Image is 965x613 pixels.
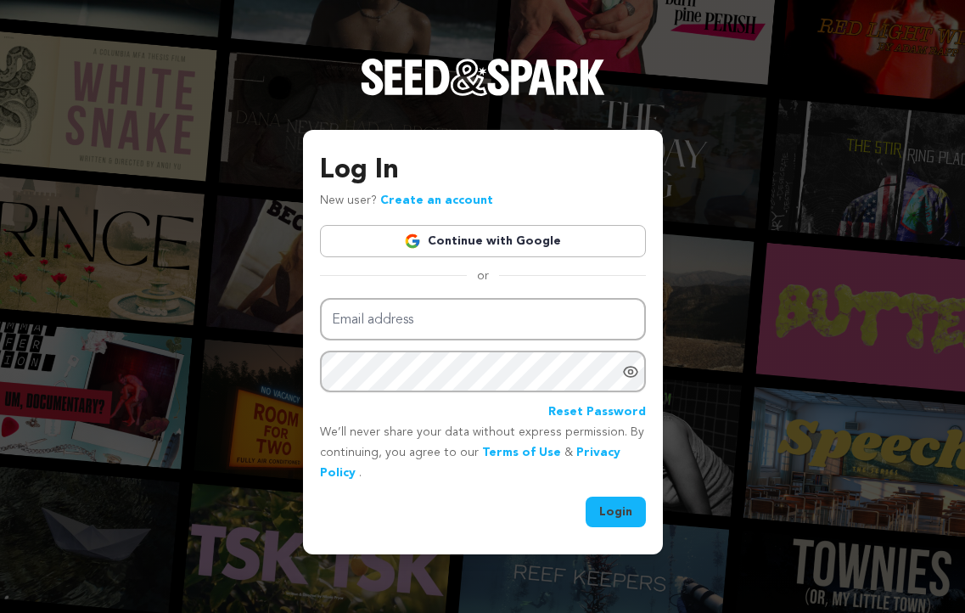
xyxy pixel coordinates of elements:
[586,497,646,527] button: Login
[320,225,646,257] a: Continue with Google
[361,59,605,130] a: Seed&Spark Homepage
[320,191,493,211] p: New user?
[320,423,646,483] p: We’ll never share your data without express permission. By continuing, you agree to our & .
[467,267,499,284] span: or
[320,447,620,479] a: Privacy Policy
[361,59,605,96] img: Seed&Spark Logo
[320,298,646,341] input: Email address
[380,194,493,206] a: Create an account
[482,447,561,458] a: Terms of Use
[622,363,639,380] a: Show password as plain text. Warning: this will display your password on the screen.
[404,233,421,250] img: Google logo
[548,402,646,423] a: Reset Password
[320,150,646,191] h3: Log In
